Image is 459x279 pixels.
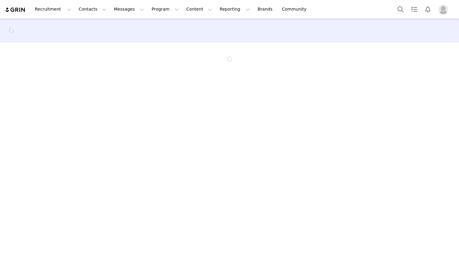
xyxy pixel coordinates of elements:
a: Brands [254,2,278,16]
a: Community [278,2,313,16]
img: grin logo [5,7,26,13]
button: Reporting [216,2,254,16]
button: Program [148,2,182,16]
button: Messages [110,2,148,16]
button: Notifications [421,2,434,16]
a: Tasks [407,2,421,16]
button: Contacts [75,2,110,16]
button: Content [183,2,216,16]
button: Search [394,2,407,16]
img: placeholder-profile.jpg [438,5,448,14]
button: Recruitment [31,2,75,16]
button: Profile [435,5,454,14]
